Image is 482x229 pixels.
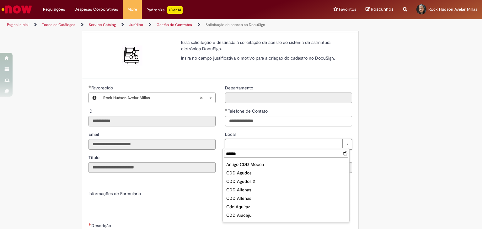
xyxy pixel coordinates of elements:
[223,159,349,222] ul: Local
[224,160,348,169] div: Antigo CDD Mooca
[224,169,348,177] div: CDD Agudos
[224,211,348,220] div: CDD Aracaju
[224,177,348,186] div: CDD Agudos 2
[224,220,348,228] div: CDD Aracati
[224,203,348,211] div: Cdd Aquiraz
[224,186,348,194] div: CDD Alfenas
[224,194,348,203] div: CDD Alfenas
